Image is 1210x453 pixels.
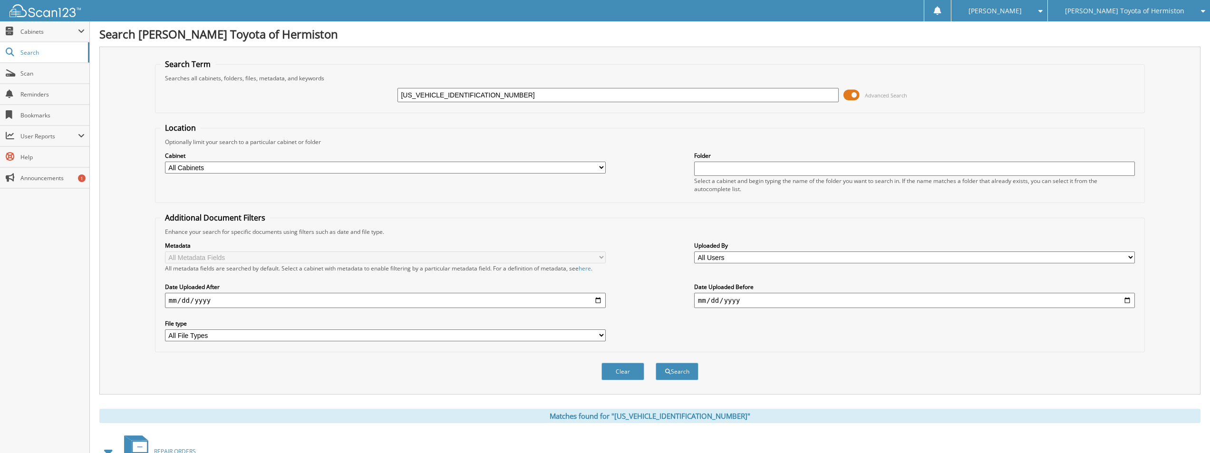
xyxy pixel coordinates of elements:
[694,241,1135,250] label: Uploaded By
[160,228,1140,236] div: Enhance your search for specific documents using filters such as date and file type.
[20,28,78,36] span: Cabinets
[1065,8,1184,14] span: [PERSON_NAME] Toyota of Hermiston
[601,363,644,380] button: Clear
[694,293,1135,308] input: end
[694,152,1135,160] label: Folder
[160,74,1140,82] div: Searches all cabinets, folders, files, metadata, and keywords
[165,283,606,291] label: Date Uploaded After
[968,8,1022,14] span: [PERSON_NAME]
[160,59,215,69] legend: Search Term
[160,212,270,223] legend: Additional Document Filters
[165,319,606,328] label: File type
[20,174,85,182] span: Announcements
[160,123,201,133] legend: Location
[20,132,78,140] span: User Reports
[20,69,85,77] span: Scan
[165,152,606,160] label: Cabinet
[694,177,1135,193] div: Select a cabinet and begin typing the name of the folder you want to search in. If the name match...
[99,409,1200,423] div: Matches found for "[US_VEHICLE_IDENTIFICATION_NUMBER]"
[160,138,1140,146] div: Optionally limit your search to a particular cabinet or folder
[20,153,85,161] span: Help
[165,264,606,272] div: All metadata fields are searched by default. Select a cabinet with metadata to enable filtering b...
[579,264,591,272] a: here
[20,90,85,98] span: Reminders
[656,363,698,380] button: Search
[165,241,606,250] label: Metadata
[165,293,606,308] input: start
[78,174,86,182] div: 1
[20,48,83,57] span: Search
[99,26,1200,42] h1: Search [PERSON_NAME] Toyota of Hermiston
[10,4,81,17] img: scan123-logo-white.svg
[20,111,85,119] span: Bookmarks
[694,283,1135,291] label: Date Uploaded Before
[865,92,907,99] span: Advanced Search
